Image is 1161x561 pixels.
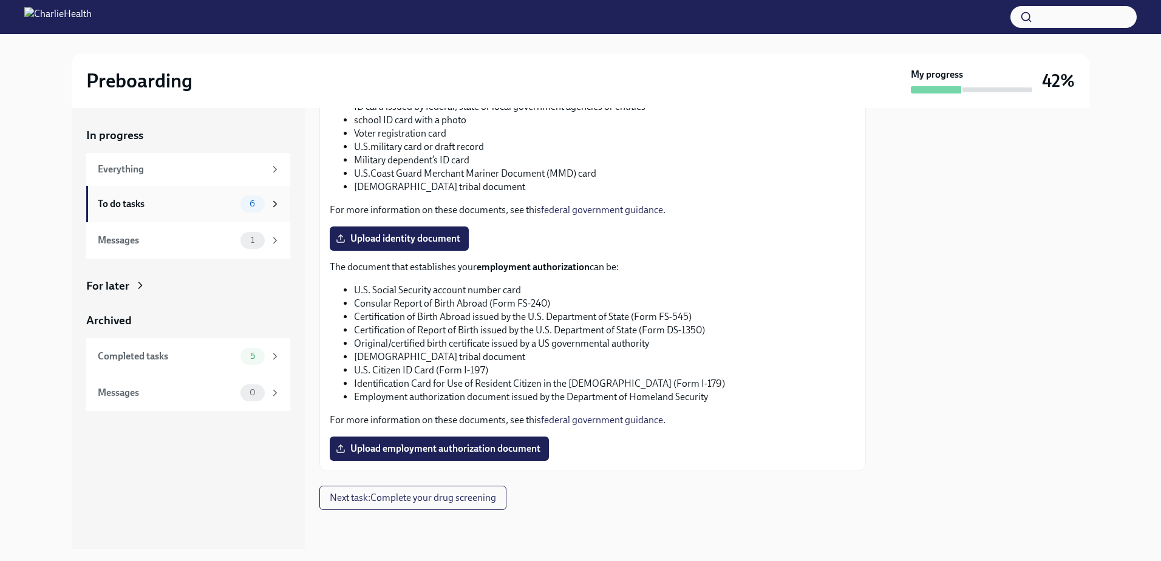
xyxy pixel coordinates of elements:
[86,278,129,294] div: For later
[354,154,856,167] li: Military dependent’s ID card
[242,199,262,208] span: 6
[330,203,856,217] p: For more information on these documents, see this .
[330,492,496,504] span: Next task : Complete your drug screening
[354,284,856,297] li: U.S. Social Security account number card
[354,364,856,377] li: U.S. Citizen ID Card (Form I-197)
[354,127,856,140] li: Voter registration card
[911,68,963,81] strong: My progress
[86,153,290,186] a: Everything
[1042,70,1075,92] h3: 42%
[541,204,663,216] a: federal government guidance
[98,386,236,399] div: Messages
[354,140,856,154] li: U.S.military card or draft record
[86,375,290,411] a: Messages0
[338,443,540,455] span: Upload employment authorization document
[98,350,236,363] div: Completed tasks
[86,186,290,222] a: To do tasks6
[24,7,92,27] img: CharlieHealth
[354,324,856,337] li: Certification of Report of Birth issued by the U.S. Department of State (Form DS-1350)
[541,414,663,426] a: federal government guidance
[354,114,856,127] li: school ID card with a photo
[86,338,290,375] a: Completed tasks5
[354,377,856,390] li: Identification Card for Use of Resident Citizen in the [DEMOGRAPHIC_DATA] (Form I-179)
[354,180,856,194] li: [DEMOGRAPHIC_DATA] tribal document
[86,222,290,259] a: Messages1
[86,127,290,143] a: In progress
[338,233,460,245] span: Upload identity document
[354,337,856,350] li: Original/certified birth certificate issued by a US governmental authority
[477,261,590,273] strong: employment authorization
[354,390,856,404] li: Employment authorization document issued by the Department of Homeland Security
[354,310,856,324] li: Certification of Birth Abroad issued by the U.S. Department of State (Form FS-545)
[86,278,290,294] a: For later
[354,297,856,310] li: Consular Report of Birth Abroad (Form FS-240)
[242,388,263,397] span: 0
[354,167,856,180] li: U.S.Coast Guard Merchant Mariner Document (MMD) card
[98,163,265,176] div: Everything
[98,234,236,247] div: Messages
[243,352,262,361] span: 5
[330,226,469,251] label: Upload identity document
[354,350,856,364] li: [DEMOGRAPHIC_DATA] tribal document
[98,197,236,211] div: To do tasks
[330,413,856,427] p: For more information on these documents, see this .
[86,313,290,328] a: Archived
[243,236,262,245] span: 1
[330,260,856,274] p: The document that establishes your can be:
[86,69,192,93] h2: Preboarding
[330,437,549,461] label: Upload employment authorization document
[319,486,506,510] button: Next task:Complete your drug screening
